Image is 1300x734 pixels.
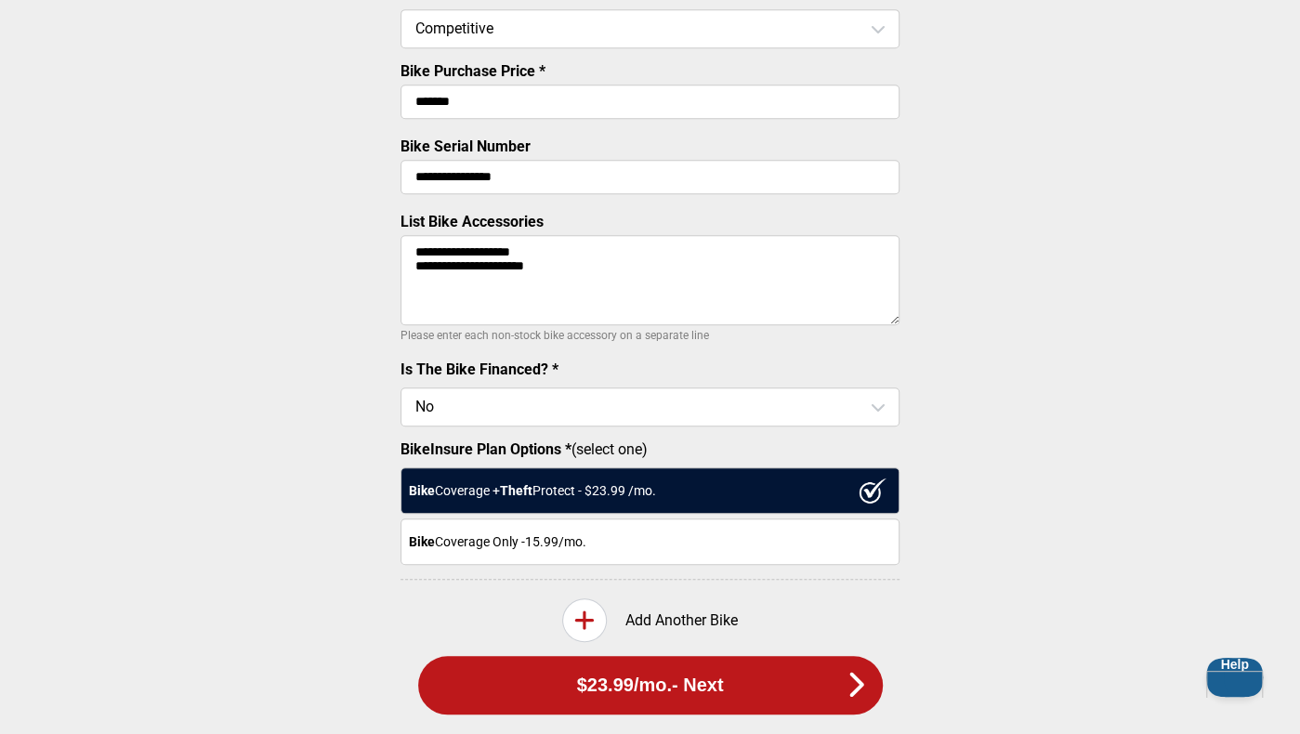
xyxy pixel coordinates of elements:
[401,213,544,230] label: List Bike Accessories
[401,138,531,155] label: Bike Serial Number
[401,62,545,80] label: Bike Purchase Price *
[401,360,558,378] label: Is The Bike Financed? *
[409,534,435,549] strong: Bike
[401,518,899,565] div: Coverage Only - 15.99 /mo.
[401,440,571,458] strong: BikeInsure Plan Options *
[401,598,899,642] div: Add Another Bike
[401,324,899,347] p: Please enter each non-stock bike accessory on a separate line
[401,467,899,514] div: Coverage + Protect - $ 23.99 /mo.
[500,483,532,498] strong: Theft
[634,675,672,696] span: /mo.
[418,656,883,714] button: $23.99/mo.- Next
[1206,658,1263,697] iframe: Help Scout Beacon - Open
[409,483,435,498] strong: Bike
[401,440,899,458] label: (select one)
[859,478,886,504] img: ux1sgP1Haf775SAghJI38DyDlYP+32lKFAAAAAElFTkSuQmCC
